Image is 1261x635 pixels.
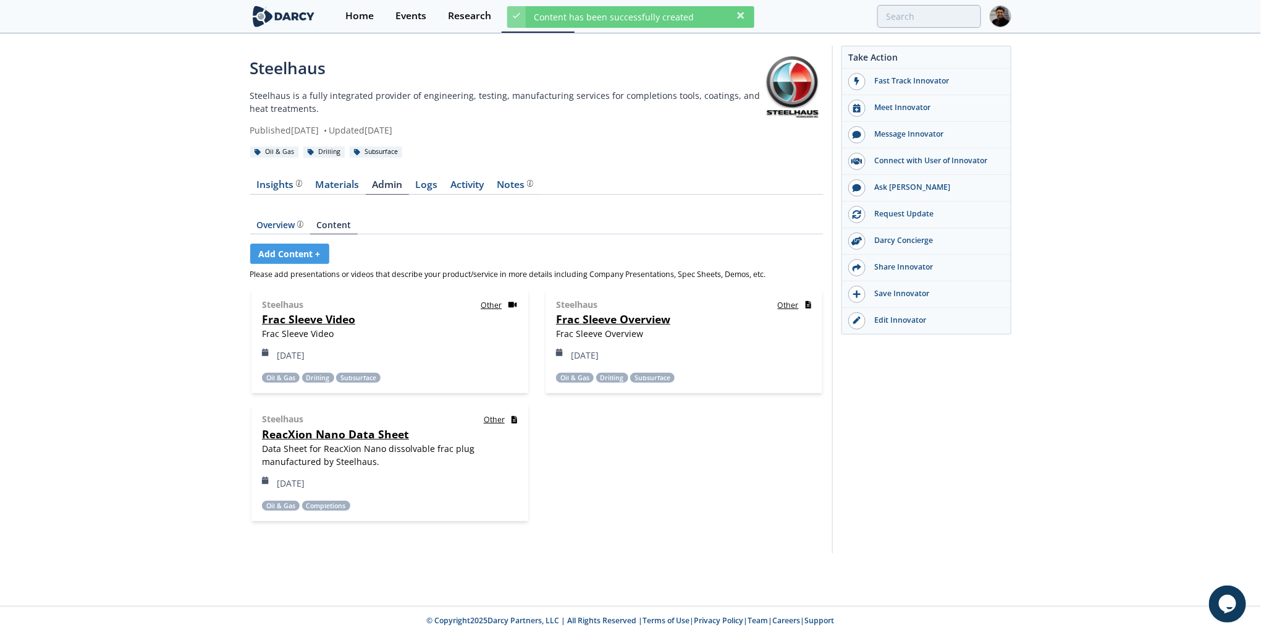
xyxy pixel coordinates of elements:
[256,180,302,190] div: Insights
[262,427,409,441] a: ReacXion Nano Data Sheet
[556,373,594,383] span: Oil & Gas
[842,281,1011,308] button: Save Innovator
[322,124,329,136] span: •
[366,180,409,195] a: Admin
[174,615,1088,626] p: © Copyright 2025 Darcy Partners, LLC | All Rights Reserved | | | | |
[877,5,981,28] input: Advanced Search
[395,11,426,21] div: Events
[256,221,303,229] div: Overview
[336,373,381,383] span: Subsurface
[527,180,534,187] img: information.svg
[481,300,502,310] span: other
[250,56,762,80] div: Steelhaus
[448,11,491,21] div: Research
[296,180,303,187] img: information.svg
[866,208,1004,219] div: Request Update
[310,221,358,234] a: Content
[262,501,300,511] span: Oil & Gas
[302,501,350,511] span: Completions
[866,288,1004,299] div: Save Innovator
[748,615,769,626] a: Team
[526,6,754,28] div: Content has been successfully created
[303,147,345,158] div: Drilling
[250,147,299,158] div: Oil & Gas
[990,6,1011,27] img: Profile
[250,269,824,280] p: Please add presentations or videos that describe your product/service in more details including C...
[736,11,746,20] div: Dismiss this notification
[778,298,811,311] a: other
[262,477,305,490] span: [DATE]
[484,414,505,425] span: other
[409,180,444,195] a: Logs
[250,89,762,115] p: Steelhaus is a fully integrated provider of engineering, testing, manufacturing services for comp...
[866,262,1004,273] div: Share Innovator
[302,373,334,383] span: Drilling
[630,373,675,383] span: Subsurface
[262,298,303,311] h3: Steelhaus
[262,327,517,340] p: Frac Sleeve Video
[297,221,304,228] img: information.svg
[250,124,762,137] div: Published [DATE] Updated [DATE]
[497,180,533,190] div: Notes
[643,615,690,626] a: Terms of Use
[481,298,517,311] a: other
[866,315,1004,326] div: Edit Innovator
[491,180,540,195] a: Notes
[1209,586,1249,623] iframe: chat widget
[866,155,1004,166] div: Connect with User of Innovator
[842,51,1011,69] div: Take Action
[250,180,309,195] a: Insights
[866,235,1004,246] div: Darcy Concierge
[262,412,303,425] h3: Steelhaus
[345,11,374,21] div: Home
[556,349,599,362] span: [DATE]
[556,298,597,311] h3: Steelhaus
[694,615,744,626] a: Privacy Policy
[262,349,305,362] span: [DATE]
[596,373,628,383] span: Drilling
[842,308,1011,334] a: Edit Innovator
[866,75,1004,87] div: Fast Track Innovator
[250,244,329,264] a: Add Content +
[350,147,403,158] div: Subsurface
[866,102,1004,113] div: Meet Innovator
[309,180,366,195] a: Materials
[262,373,300,383] span: Oil & Gas
[778,300,799,310] span: other
[250,221,310,234] a: Overview
[250,6,318,27] img: logo-wide.svg
[556,312,670,326] a: Frac Sleeve Overview
[262,442,517,468] p: Data Sheet for ReacXion Nano dissolvable frac plug manufactured by Steelhaus.
[556,327,811,340] p: Frac Sleeve Overview
[866,129,1004,140] div: Message Innovator
[805,615,835,626] a: Support
[866,182,1004,193] div: Ask [PERSON_NAME]
[484,412,517,425] a: other
[262,312,355,326] a: Frac Sleeve Video
[444,180,491,195] a: Activity
[773,615,801,626] a: Careers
